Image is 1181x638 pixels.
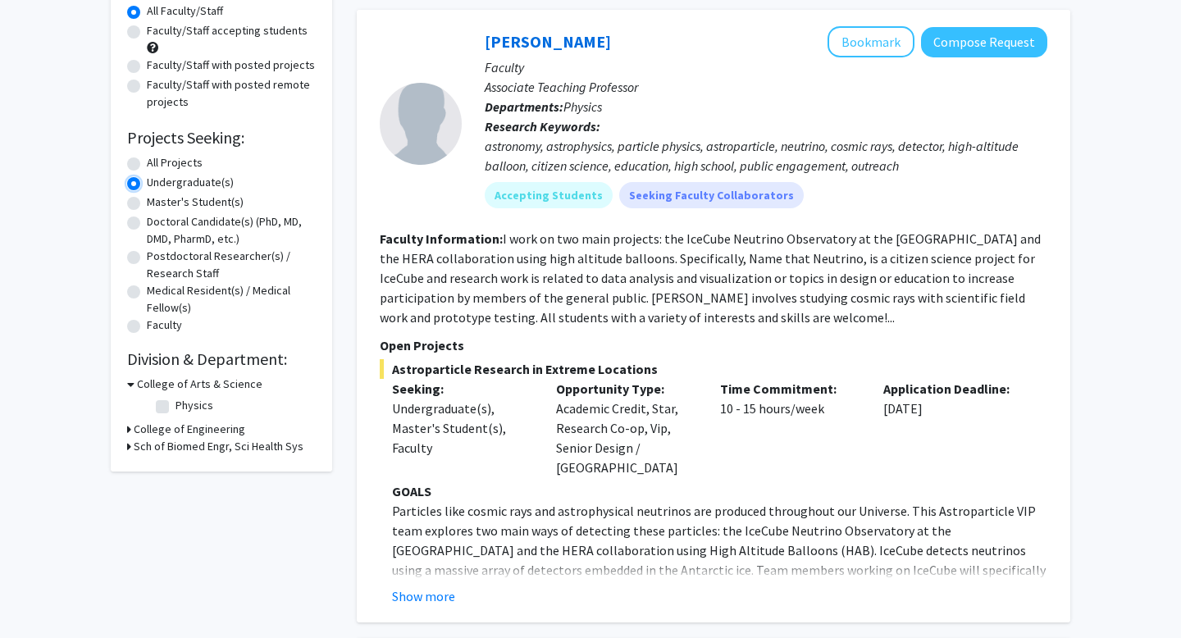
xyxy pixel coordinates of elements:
p: Seeking: [392,379,531,399]
h3: Sch of Biomed Engr, Sci Health Sys [134,438,303,455]
span: Astroparticle Research in Extreme Locations [380,359,1047,379]
div: [DATE] [871,379,1035,477]
label: Doctoral Candidate(s) (PhD, MD, DMD, PharmD, etc.) [147,213,316,248]
a: [PERSON_NAME] [485,31,611,52]
p: Application Deadline: [883,379,1023,399]
div: 10 - 15 hours/week [708,379,872,477]
label: Faculty [147,317,182,334]
div: Academic Credit, Star, Research Co-op, Vip, Senior Design / [GEOGRAPHIC_DATA] [544,379,708,477]
div: astronomy, astrophysics, particle physics, astroparticle, neutrino, cosmic rays, detector, high-a... [485,136,1047,175]
b: Faculty Information: [380,230,503,247]
div: Undergraduate(s), Master's Student(s), Faculty [392,399,531,458]
p: Faculty [485,57,1047,77]
iframe: Chat [12,564,70,626]
p: Opportunity Type: [556,379,695,399]
p: Associate Teaching Professor [485,77,1047,97]
h3: College of Arts & Science [137,376,262,393]
p: Time Commitment: [720,379,860,399]
p: Open Projects [380,335,1047,355]
mat-chip: Accepting Students [485,182,613,208]
label: Medical Resident(s) / Medical Fellow(s) [147,282,316,317]
h2: Division & Department: [127,349,316,369]
label: All Faculty/Staff [147,2,223,20]
button: Add Christina Love to Bookmarks [828,26,914,57]
h3: College of Engineering [134,421,245,438]
h2: Projects Seeking: [127,128,316,148]
label: All Projects [147,154,203,171]
label: Faculty/Staff with posted remote projects [147,76,316,111]
mat-chip: Seeking Faculty Collaborators [619,182,804,208]
strong: GOALS [392,483,431,499]
label: Postdoctoral Researcher(s) / Research Staff [147,248,316,282]
label: Faculty/Staff with posted projects [147,57,315,74]
label: Undergraduate(s) [147,174,234,191]
label: Physics [176,397,213,414]
label: Master's Student(s) [147,194,244,211]
fg-read-more: I work on two main projects: the IceCube Neutrino Observatory at the [GEOGRAPHIC_DATA] and the HE... [380,230,1041,326]
label: Faculty/Staff accepting students [147,22,308,39]
button: Show more [392,586,455,606]
b: Departments: [485,98,563,115]
button: Compose Request to Christina Love [921,27,1047,57]
span: Physics [563,98,602,115]
b: Research Keywords: [485,118,600,134]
